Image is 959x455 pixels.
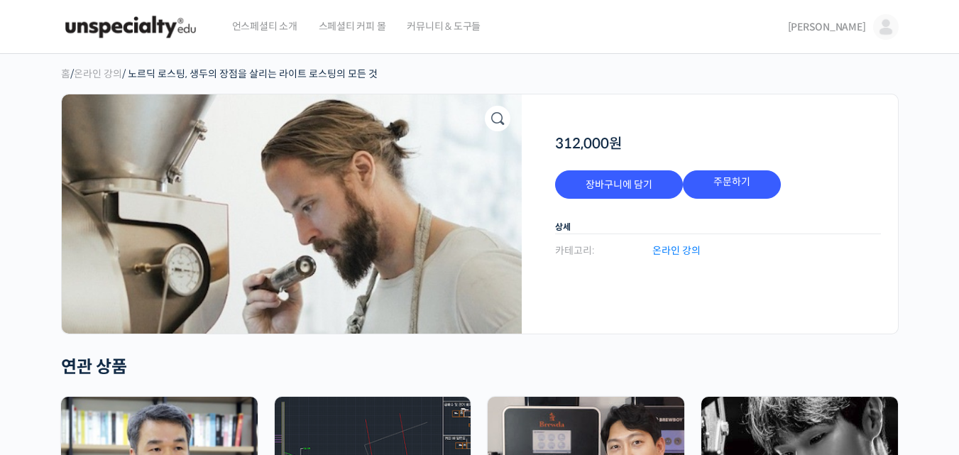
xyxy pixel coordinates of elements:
a: 주문하기 [683,170,781,199]
span: 카테고리: [555,241,653,261]
span: 원 [609,135,622,153]
bdi: 312,000 [555,135,622,153]
a: 홈 [61,67,70,80]
span: [PERSON_NAME] [788,21,866,33]
a: 온라인 강의 [74,67,122,80]
img: nordic-roasting-course-thumbnail [62,94,522,334]
h4: 상세 [555,221,881,234]
a: 온라인 강의 [652,241,701,261]
nav: Breadcrumb [61,65,899,84]
h2: 연관 상품 [61,357,899,378]
button: 장바구니에 담기 [555,170,683,199]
